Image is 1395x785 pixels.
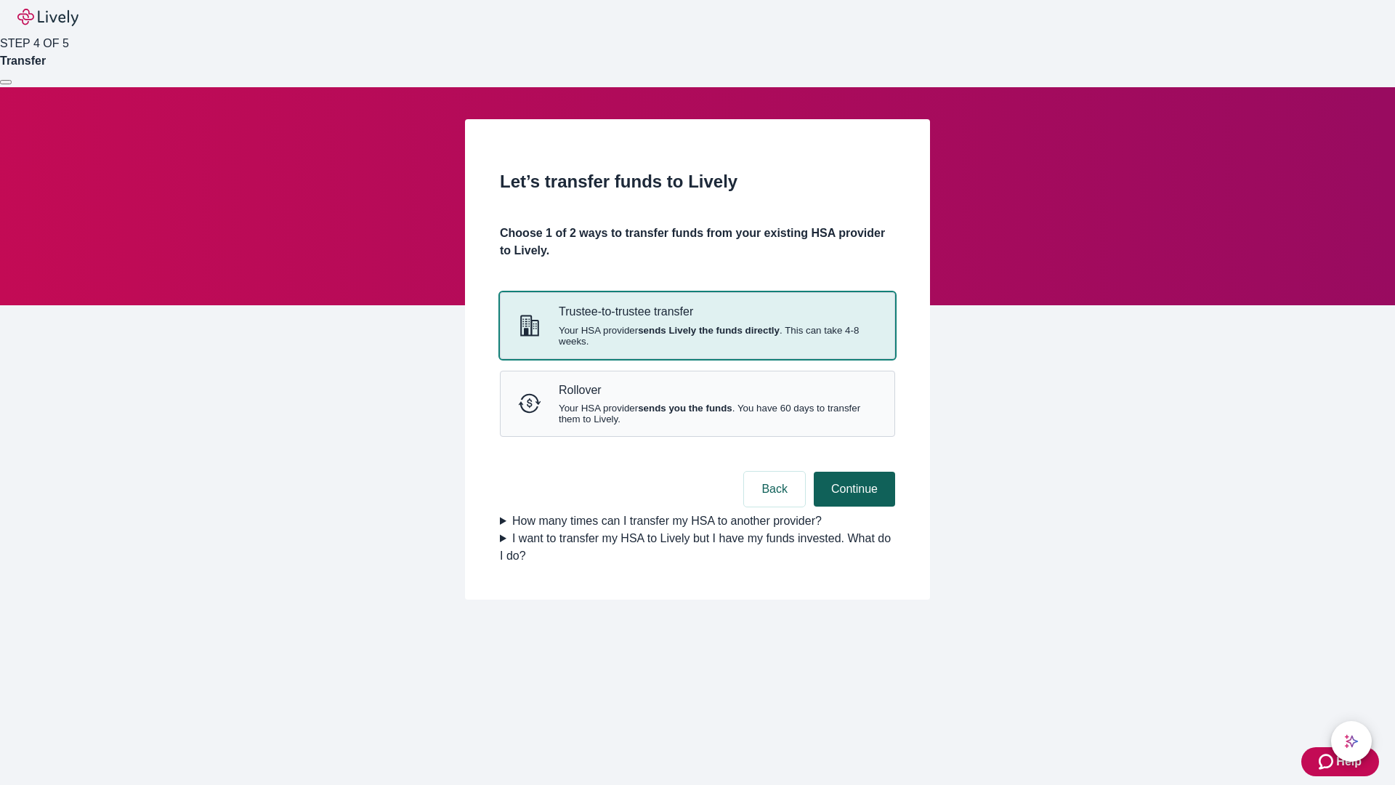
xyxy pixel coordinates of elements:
[744,472,805,507] button: Back
[500,512,895,530] summary: How many times can I transfer my HSA to another provider?
[638,403,732,414] strong: sends you the funds
[518,314,541,337] svg: Trustee-to-trustee
[1344,734,1359,749] svg: Lively AI Assistant
[638,325,780,336] strong: sends Lively the funds directly
[559,305,877,318] p: Trustee-to-trustee transfer
[1331,721,1372,762] button: chat
[500,225,895,259] h4: Choose 1 of 2 ways to transfer funds from your existing HSA provider to Lively.
[501,371,894,436] button: RolloverRolloverYour HSA providersends you the funds. You have 60 days to transfer them to Lively.
[501,293,894,358] button: Trustee-to-trusteeTrustee-to-trustee transferYour HSA providersends Lively the funds directly. Th...
[1336,753,1362,770] span: Help
[17,9,78,26] img: Lively
[559,325,877,347] span: Your HSA provider . This can take 4-8 weeks.
[1319,753,1336,770] svg: Zendesk support icon
[1301,747,1379,776] button: Zendesk support iconHelp
[500,169,895,195] h2: Let’s transfer funds to Lively
[500,530,895,565] summary: I want to transfer my HSA to Lively but I have my funds invested. What do I do?
[814,472,895,507] button: Continue
[559,403,877,424] span: Your HSA provider . You have 60 days to transfer them to Lively.
[559,383,877,397] p: Rollover
[518,392,541,415] svg: Rollover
